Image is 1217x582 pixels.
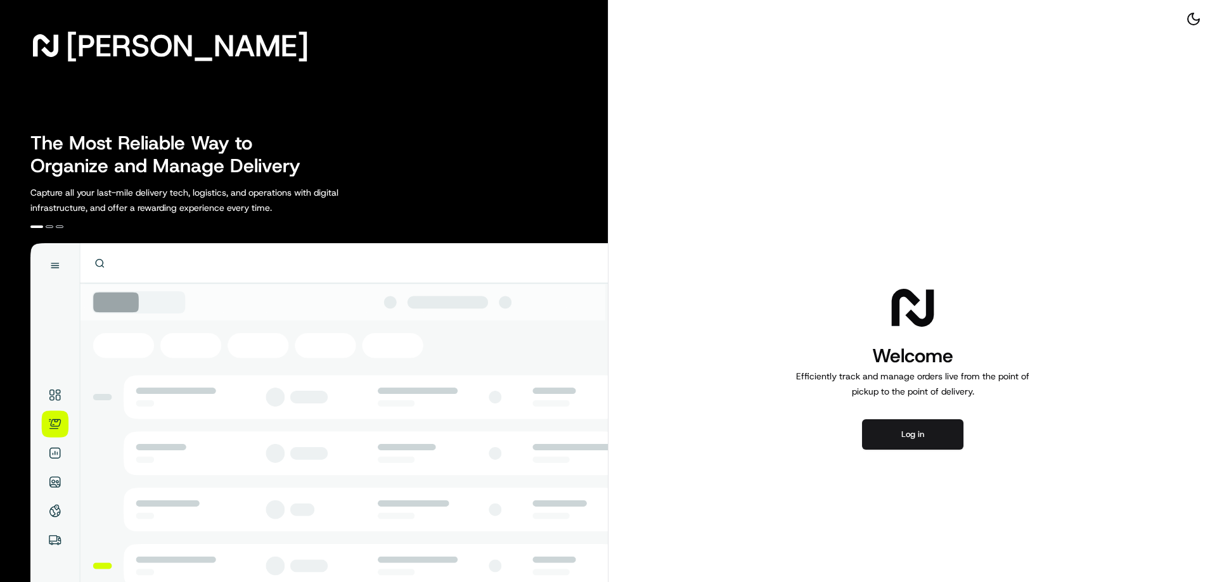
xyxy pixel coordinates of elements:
h1: Welcome [791,343,1034,369]
p: Efficiently track and manage orders live from the point of pickup to the point of delivery. [791,369,1034,399]
span: [PERSON_NAME] [66,33,309,58]
button: Log in [862,419,963,450]
h2: The Most Reliable Way to Organize and Manage Delivery [30,132,314,177]
p: Capture all your last-mile delivery tech, logistics, and operations with digital infrastructure, ... [30,185,396,215]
